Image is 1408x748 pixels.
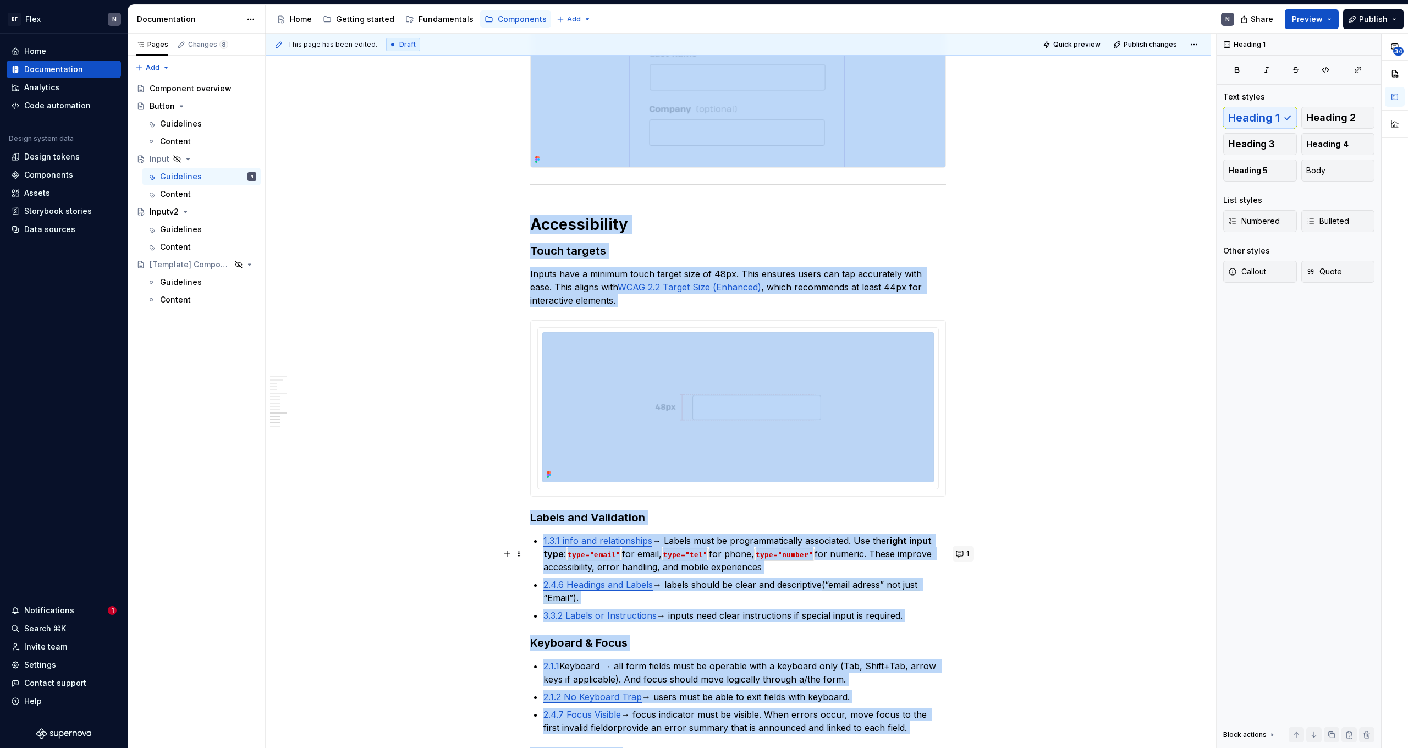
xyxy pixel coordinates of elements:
[530,215,946,234] h1: Accessibility
[1301,133,1375,155] button: Heading 4
[24,64,83,75] div: Documentation
[1228,216,1280,227] span: Numbered
[566,548,622,561] code: type="email"
[1228,139,1275,150] span: Heading 3
[24,696,42,707] div: Help
[419,14,474,25] div: Fundamentals
[543,709,621,720] a: 2.4.7 Focus Visible
[24,188,50,199] div: Assets
[7,97,121,114] a: Code automation
[142,168,261,185] a: GuidelinesN
[543,661,559,672] a: 2.1.1
[618,282,761,293] a: WCAG 2.2 Target Size (Enhanced)
[9,134,74,143] div: Design system data
[272,10,316,28] a: Home
[543,535,652,546] a: 1.3.1 info and relationships
[272,8,551,30] div: Page tree
[7,620,121,637] button: Search ⌘K
[137,14,241,25] div: Documentation
[24,678,86,689] div: Contact support
[142,115,261,133] a: Guidelines
[24,206,92,217] div: Storybook stories
[132,150,261,168] a: Input
[142,185,261,203] a: Content
[160,118,202,129] div: Guidelines
[290,14,312,25] div: Home
[1292,14,1323,25] span: Preview
[1251,14,1273,25] span: Share
[530,635,946,651] h3: Keyboard & Focus
[142,133,261,150] a: Content
[160,294,191,305] div: Content
[1301,210,1375,232] button: Bulleted
[1223,727,1277,743] div: Block actions
[150,259,231,270] div: [Template] Component name
[1343,9,1404,29] button: Publish
[251,171,253,182] div: N
[1223,730,1267,739] div: Block actions
[543,535,934,559] strong: right input type
[1306,216,1349,227] span: Bulleted
[318,10,399,28] a: Getting started
[543,578,946,604] p: → labels should be clear and descriptive
[1228,165,1268,176] span: Heading 5
[132,80,261,309] div: Page tree
[1039,37,1105,52] button: Quick preview
[24,224,75,235] div: Data sources
[142,238,261,256] a: Content
[150,206,179,217] div: Inputv2
[142,273,261,291] a: Guidelines
[608,722,617,733] strong: or
[7,61,121,78] a: Documentation
[2,7,125,31] button: BFFlexN
[953,546,974,562] button: 1
[7,42,121,60] a: Home
[553,12,595,27] button: Add
[150,153,169,164] div: Input
[7,79,121,96] a: Analytics
[498,14,547,25] div: Components
[132,97,261,115] a: Button
[1223,210,1297,232] button: Numbered
[1223,261,1297,283] button: Callout
[8,13,21,26] div: BF
[1306,139,1349,150] span: Heading 4
[7,602,121,619] button: Notifications1
[1285,9,1339,29] button: Preview
[1053,40,1101,49] span: Quick preview
[543,609,946,622] p: → inputs need clear instructions if special input is required.
[1223,91,1265,102] div: Text styles
[543,661,939,685] commenthighlight: Keyboard → all form fields must be operable with a keyboard only (Tab, Shift+Tab, arrow keys if a...
[1306,165,1325,176] span: Body
[160,189,191,200] div: Content
[24,82,59,93] div: Analytics
[132,203,261,221] a: Inputv2
[1301,261,1375,283] button: Quote
[1306,112,1356,123] span: Heading 2
[662,548,709,561] code: type="tel"
[1306,266,1342,277] span: Quote
[530,510,946,525] h3: Labels and Validation
[160,241,191,252] div: Content
[543,579,653,590] a: 2.4.6 Headings and Labels
[136,40,168,49] div: Pages
[160,171,202,182] div: Guidelines
[150,101,175,112] div: Button
[1301,159,1375,182] button: Body
[24,605,74,616] div: Notifications
[7,656,121,674] a: Settings
[7,202,121,220] a: Storybook stories
[7,692,121,710] button: Help
[24,151,80,162] div: Design tokens
[543,709,930,733] commenthighlight: → focus indicator must be visible. When errors occur, move focus to the first invalid field provi...
[142,291,261,309] a: Content
[25,14,41,25] div: Flex
[288,40,377,49] span: This page has been edited.
[480,10,551,28] a: Components
[1124,40,1177,49] span: Publish changes
[7,148,121,166] a: Design tokens
[24,100,91,111] div: Code automation
[132,80,261,97] a: Component overview
[132,60,173,75] button: Add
